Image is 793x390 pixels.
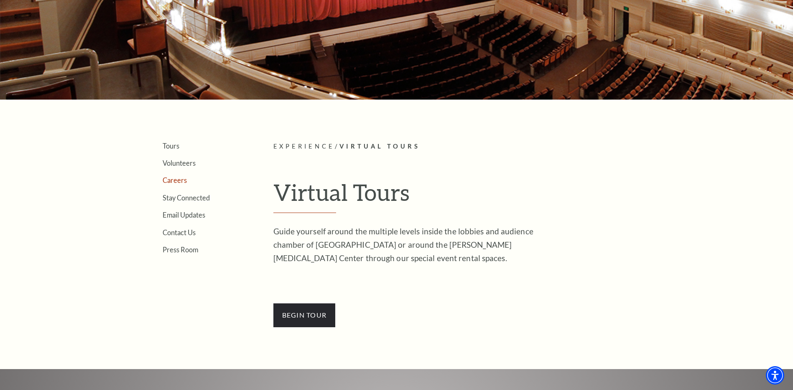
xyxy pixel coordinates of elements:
p: / [273,141,656,152]
a: Careers [163,176,187,184]
a: Email Updates [163,211,205,219]
a: Tours [163,142,179,150]
span: BEGin Tour [273,303,336,327]
a: Volunteers [163,159,196,167]
a: Press Room [163,246,198,254]
a: Contact Us [163,228,196,236]
a: BEGin Tour - open in a new tab [273,310,336,319]
a: Stay Connected [163,194,210,202]
p: Guide yourself around the multiple levels inside the lobbies and audience chamber of [GEOGRAPHIC_... [273,225,545,265]
span: Experience [273,143,335,150]
span: Virtual Tours [339,143,420,150]
div: Accessibility Menu [766,366,784,385]
h1: Virtual Tours [273,179,656,213]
